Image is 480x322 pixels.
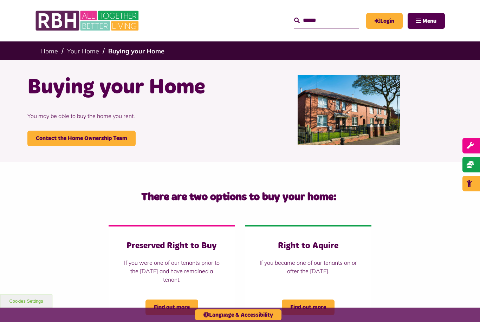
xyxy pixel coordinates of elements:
button: Navigation [408,13,445,29]
span: Menu [422,18,436,24]
a: Buying your Home [108,47,164,55]
a: Home [40,47,58,55]
img: RBH [35,7,141,34]
h3: Right to Aquire [259,241,357,251]
p: You may be able to buy the home you rent. [27,101,235,131]
button: Language & Accessibility [195,309,281,320]
span: Find out more [145,300,198,315]
a: MyRBH [366,13,403,29]
h3: Preserved Right to Buy [123,241,221,251]
span: Find out more [282,300,335,315]
p: If you were one of our tenants prior to the [DATE] and have remained a tenant. [123,258,221,284]
p: If you became one of our tenants on or after the [DATE]. [259,258,357,275]
img: Belton Avenue [298,75,400,145]
a: Contact the Home Ownership Team [27,131,136,146]
a: Your Home [67,47,99,55]
h1: Buying your Home [27,74,235,101]
strong: There are two options to buy your home: [141,192,337,202]
iframe: Netcall Web Assistant for live chat [448,290,480,322]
